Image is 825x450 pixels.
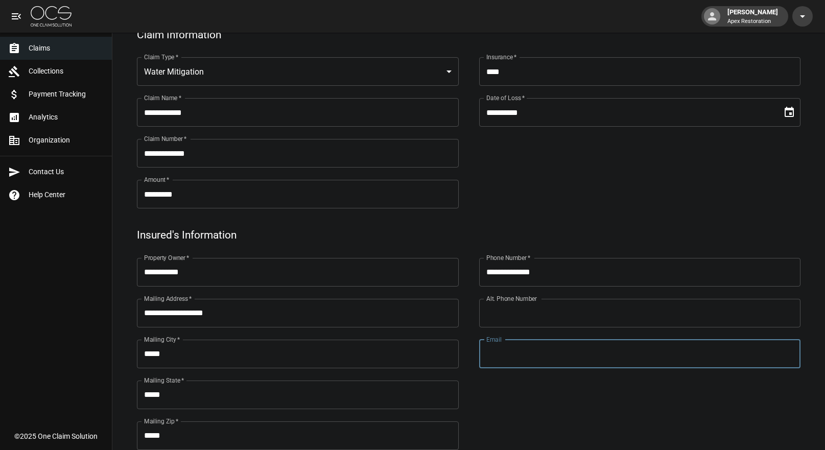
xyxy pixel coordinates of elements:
[29,190,104,200] span: Help Center
[31,6,72,27] img: ocs-logo-white-transparent.png
[29,167,104,177] span: Contact Us
[723,7,782,26] div: [PERSON_NAME]
[144,376,184,385] label: Mailing State
[144,253,190,262] label: Property Owner
[486,335,502,344] label: Email
[779,102,799,123] button: Choose date, selected date is Jul 31, 2025
[29,43,104,54] span: Claims
[144,175,170,184] label: Amount
[6,6,27,27] button: open drawer
[144,294,192,303] label: Mailing Address
[14,431,98,441] div: © 2025 One Claim Solution
[144,53,178,61] label: Claim Type
[29,135,104,146] span: Organization
[486,93,525,102] label: Date of Loss
[486,253,530,262] label: Phone Number
[144,93,181,102] label: Claim Name
[144,417,179,425] label: Mailing Zip
[486,53,516,61] label: Insurance
[137,57,459,86] div: Water Mitigation
[144,335,180,344] label: Mailing City
[727,17,778,26] p: Apex Restoration
[29,89,104,100] span: Payment Tracking
[486,294,537,303] label: Alt. Phone Number
[29,66,104,77] span: Collections
[144,134,186,143] label: Claim Number
[29,112,104,123] span: Analytics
